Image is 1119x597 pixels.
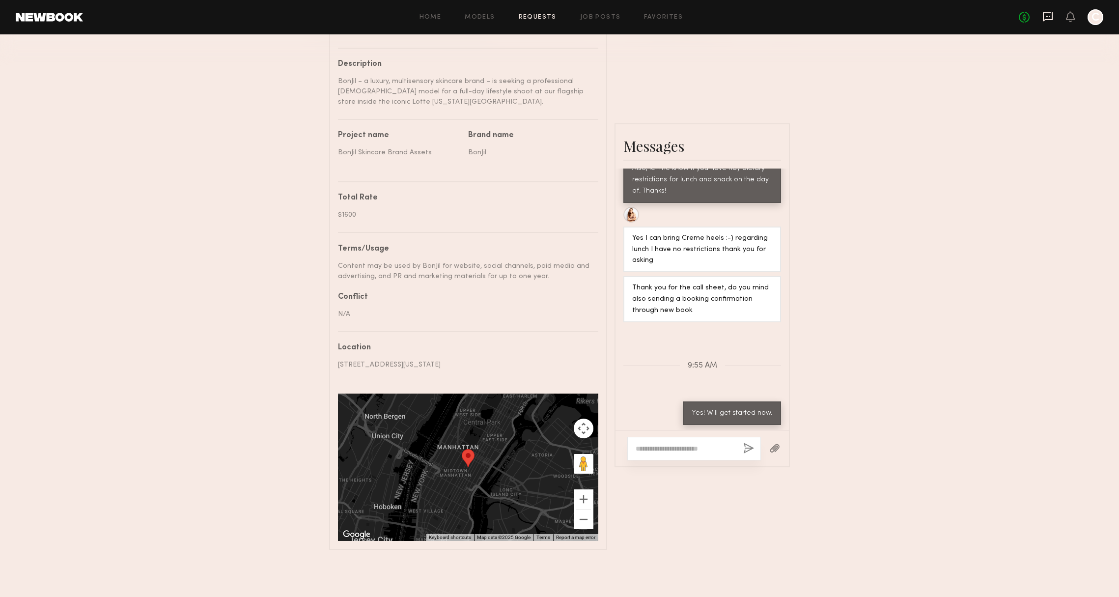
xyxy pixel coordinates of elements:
a: Open this area in Google Maps (opens a new window) [340,528,373,541]
div: Location [338,344,591,352]
button: Keyboard shortcuts [429,534,471,541]
a: Home [420,14,442,21]
a: C [1088,9,1103,25]
div: $1600 [338,210,591,220]
div: BonJil [468,147,591,158]
a: Terms [536,535,550,540]
a: Requests [519,14,557,21]
span: 9:55 AM [688,362,717,370]
a: Models [465,14,495,21]
button: Map camera controls [574,419,593,438]
button: Zoom in [574,489,593,509]
div: Project name [338,132,461,140]
a: Job Posts [580,14,621,21]
div: Yes I can bring Creme heels :-) regarding lunch I have no restrictions thank you for asking [632,233,772,267]
div: BonJil Skincare Brand Assets [338,147,461,158]
div: Terms/Usage [338,245,591,253]
button: Drag Pegman onto the map to open Street View [574,454,593,474]
img: Google [340,528,373,541]
a: Report a map error [556,535,595,540]
button: Zoom out [574,510,593,529]
div: Also, let me know if you have nay dietary restrictions for lunch and snack on the day of. Thanks! [632,163,772,197]
div: N/A [338,309,591,319]
div: Thank you for the call sheet, do you mind also sending a booking confirmation through new book [632,283,772,316]
span: Map data ©2025 Google [477,535,531,540]
div: Conflict [338,293,591,301]
div: Yes! Will get started now. [692,408,772,419]
div: Description [338,60,591,68]
div: Brand name [468,132,591,140]
div: BonJil – a luxury, multisensory skincare brand – is seeking a professional [DEMOGRAPHIC_DATA] mod... [338,76,591,107]
div: Content may be used by BonJil for website, social channels, paid media and advertising, and PR an... [338,261,591,282]
div: Total Rate [338,194,591,202]
a: Favorites [644,14,683,21]
div: Messages [623,136,781,156]
div: [STREET_ADDRESS][US_STATE] [338,360,591,370]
